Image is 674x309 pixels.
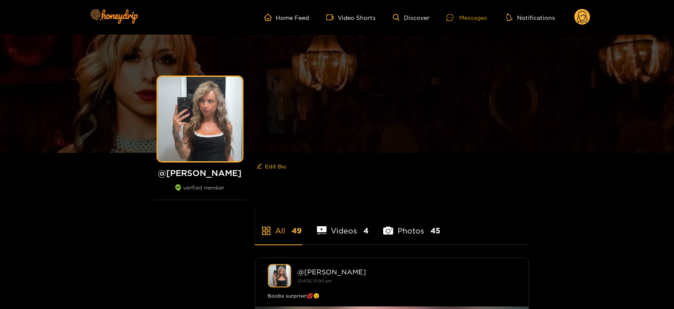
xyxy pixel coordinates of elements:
[255,160,288,173] button: editEdit Bio
[326,14,338,21] span: video-camera
[326,14,376,21] a: Video Shorts
[268,292,516,300] div: Boobs surprise!💋😉
[255,206,302,244] li: All
[298,279,332,283] small: [DATE] 17:00 pm
[363,225,368,236] span: 4
[393,14,430,21] a: Discover
[383,206,440,244] li: Photos
[292,225,302,236] span: 49
[264,14,276,21] span: home
[261,226,271,236] span: appstore
[154,184,246,200] div: verified member
[430,225,440,236] span: 45
[264,14,309,21] a: Home Feed
[154,168,246,178] h1: @ [PERSON_NAME]
[265,162,287,171] span: Edit Bio
[268,264,291,287] img: kendra
[298,268,516,276] div: @ [PERSON_NAME]
[317,206,369,244] li: Videos
[257,163,262,170] span: edit
[447,13,487,22] div: Messages
[504,13,558,22] button: Notifications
